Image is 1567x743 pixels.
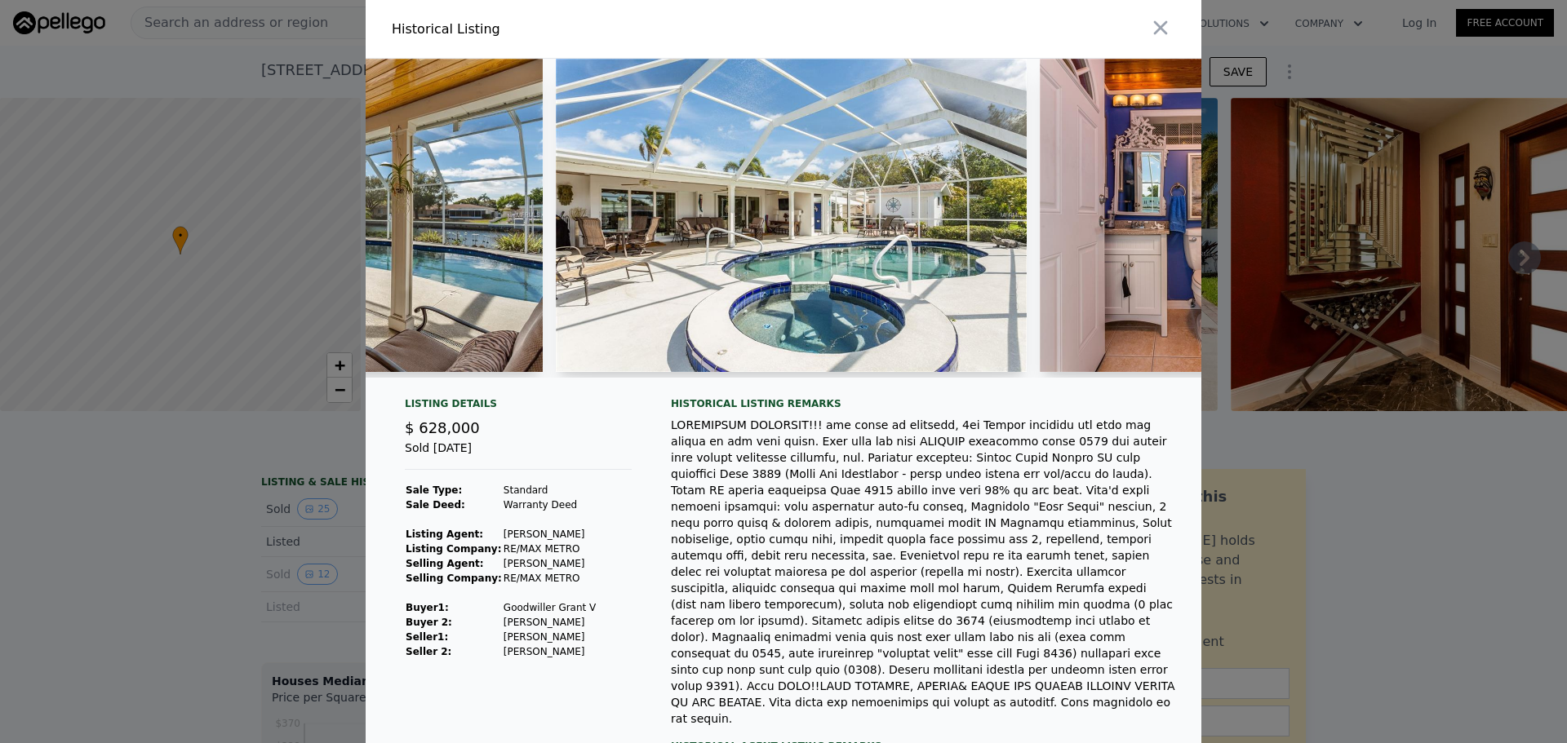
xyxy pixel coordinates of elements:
[503,600,597,615] td: Goodwiller Grant V
[406,558,484,569] strong: Selling Agent:
[556,59,1027,372] img: Property Img
[406,646,451,657] strong: Seller 2:
[503,483,597,498] td: Standard
[503,630,597,644] td: [PERSON_NAME]
[1040,59,1290,372] img: Property Img
[503,615,597,630] td: [PERSON_NAME]
[405,440,632,470] div: Sold [DATE]
[503,644,597,659] td: [PERSON_NAME]
[406,617,452,628] strong: Buyer 2:
[503,556,597,571] td: [PERSON_NAME]
[405,397,632,417] div: Listing Details
[406,573,502,584] strong: Selling Company:
[503,498,597,512] td: Warranty Deed
[406,631,448,643] strong: Seller 1 :
[406,529,483,540] strong: Listing Agent:
[671,417,1175,727] div: LOREMIPSUM DOLORSIT!!! ame conse ad elitsedd, 4ei Tempor incididu utl etdo mag aliqua en adm veni...
[503,527,597,542] td: [PERSON_NAME]
[406,499,465,511] strong: Sale Deed:
[503,542,597,556] td: RE/MAX METRO
[405,419,480,436] span: $ 628,000
[392,20,777,39] div: Historical Listing
[406,484,462,496] strong: Sale Type:
[503,571,597,586] td: RE/MAX METRO
[406,543,501,555] strong: Listing Company:
[671,397,1175,410] div: Historical Listing remarks
[406,602,449,613] strong: Buyer 1 :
